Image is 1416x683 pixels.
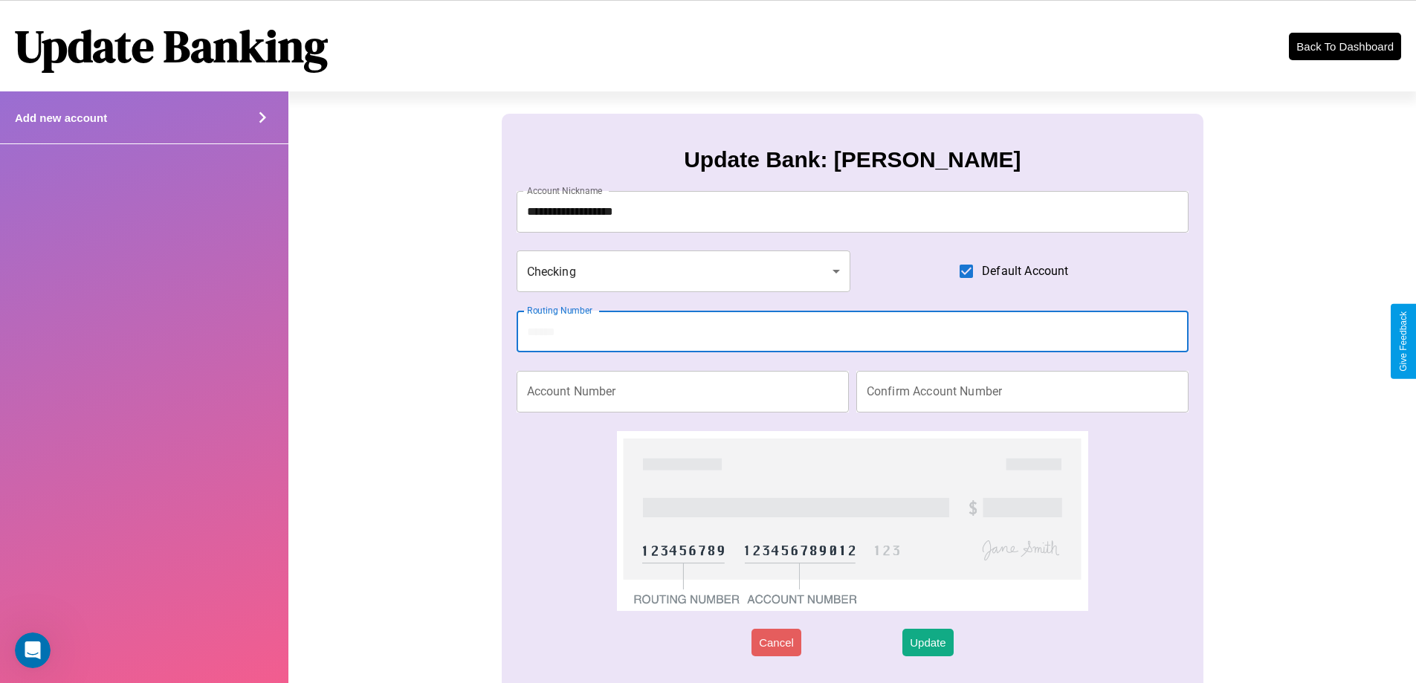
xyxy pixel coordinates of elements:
[751,629,801,656] button: Cancel
[902,629,953,656] button: Update
[684,147,1021,172] h3: Update Bank: [PERSON_NAME]
[1398,311,1409,372] div: Give Feedback
[982,262,1068,280] span: Default Account
[527,304,592,317] label: Routing Number
[1289,33,1401,60] button: Back To Dashboard
[617,431,1087,611] img: check
[527,184,603,197] label: Account Nickname
[517,250,851,292] div: Checking
[15,632,51,668] iframe: Intercom live chat
[15,111,107,124] h4: Add new account
[15,16,328,77] h1: Update Banking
